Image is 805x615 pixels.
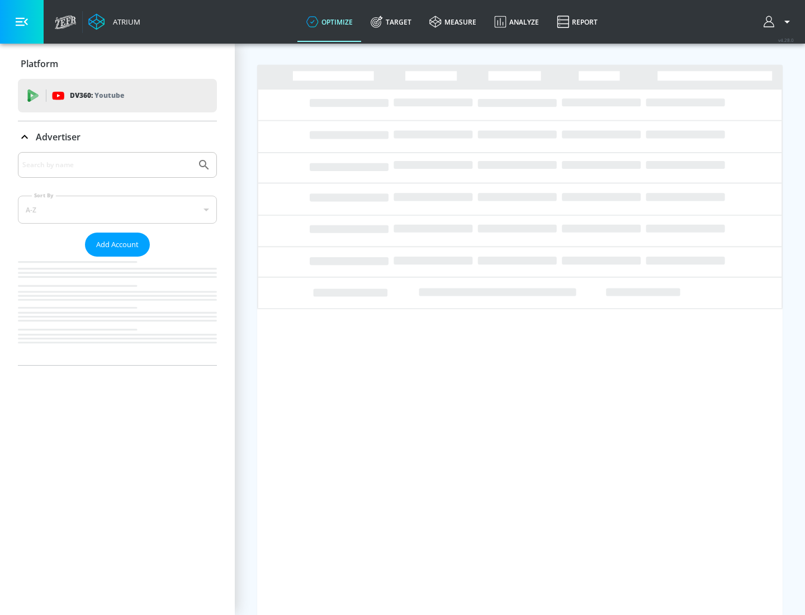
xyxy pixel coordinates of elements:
div: Advertiser [18,121,217,153]
a: Report [548,2,607,42]
p: DV360: [70,89,124,102]
a: measure [420,2,485,42]
nav: list of Advertiser [18,257,217,365]
a: Atrium [88,13,140,30]
a: Analyze [485,2,548,42]
div: A-Z [18,196,217,224]
span: v 4.28.0 [778,37,794,43]
p: Youtube [94,89,124,101]
p: Platform [21,58,58,70]
a: optimize [297,2,362,42]
button: Add Account [85,233,150,257]
div: Atrium [108,17,140,27]
input: Search by name [22,158,192,172]
div: Advertiser [18,152,217,365]
label: Sort By [32,192,56,199]
div: Platform [18,48,217,79]
span: Add Account [96,238,139,251]
a: Target [362,2,420,42]
p: Advertiser [36,131,80,143]
div: DV360: Youtube [18,79,217,112]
